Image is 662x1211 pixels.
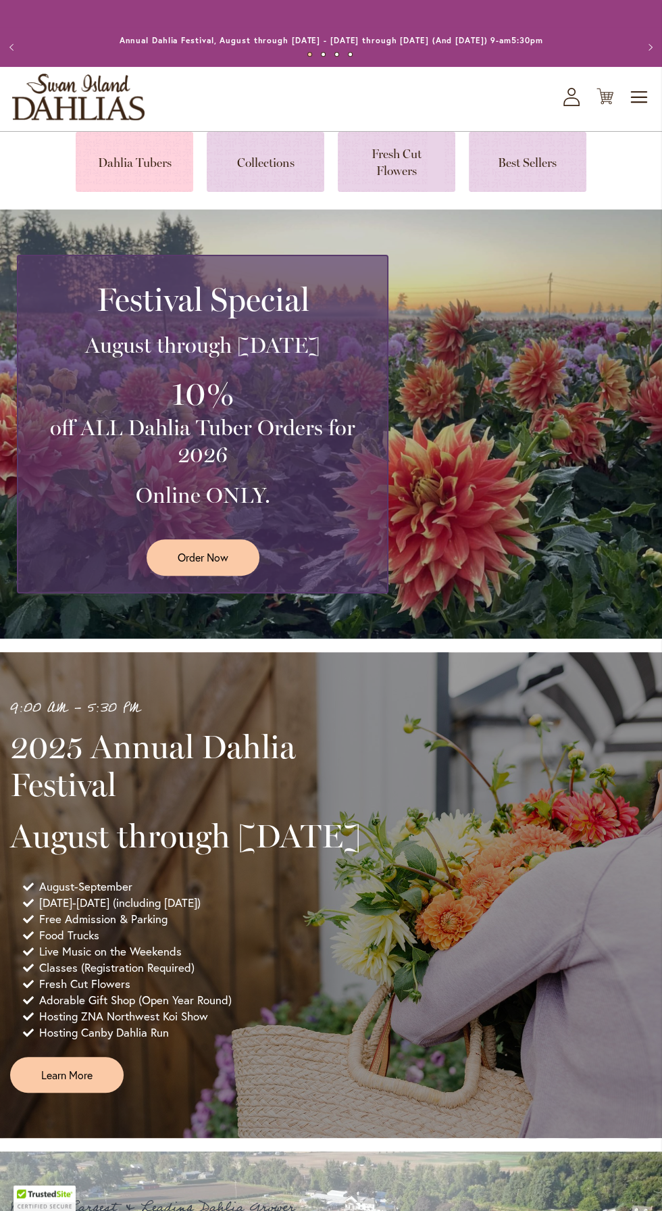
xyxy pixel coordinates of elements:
span: Learn More [41,1067,93,1083]
span: Adorable Gift Shop (Open Year Round) [39,992,232,1008]
h2: Festival Special [34,280,371,318]
h3: 10% [34,372,371,415]
span: Fresh Cut Flowers [39,976,130,992]
a: Learn More [10,1057,124,1093]
a: Order Now [147,539,259,575]
span: Classes (Registration Required) [39,960,195,976]
span: [DATE]-[DATE] (including [DATE]) [39,895,201,911]
span: Hosting Canby Dahlia Run [39,1024,169,1041]
h3: August through [DATE] [34,332,371,359]
h2: August through [DATE] [10,817,382,855]
span: Hosting ZNA Northwest Koi Show [39,1008,208,1024]
span: August-September [39,879,132,895]
a: store logo [12,74,145,120]
h3: off ALL Dahlia Tuber Orders for 2026 [34,414,371,468]
button: Next [635,34,662,61]
span: Food Trucks [39,927,99,943]
h2: 2025 Annual Dahlia Festival [10,728,382,804]
p: 9:00 AM - 5:30 PM [10,697,382,720]
span: Free Admission & Parking [39,911,168,927]
button: 2 of 4 [321,52,326,57]
button: 1 of 4 [307,52,312,57]
a: Annual Dahlia Festival, August through [DATE] - [DATE] through [DATE] (And [DATE]) 9-am5:30pm [120,35,543,45]
span: Order Now [178,549,228,565]
span: Live Music on the Weekends [39,943,182,960]
button: 4 of 4 [348,52,353,57]
button: 3 of 4 [334,52,339,57]
h3: Online ONLY. [34,482,371,509]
